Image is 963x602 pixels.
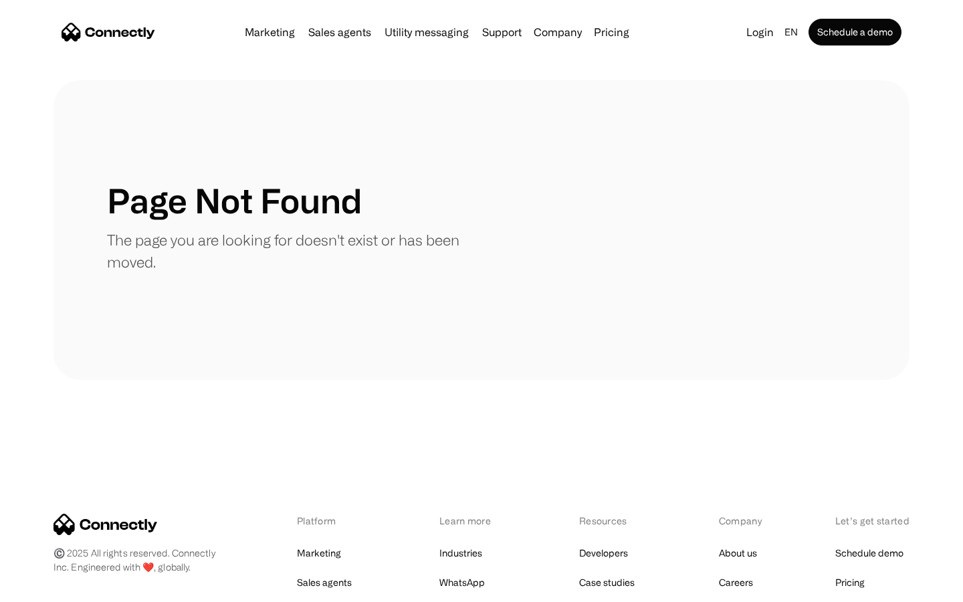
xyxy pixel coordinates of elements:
[297,573,352,592] a: Sales agents
[297,544,341,563] a: Marketing
[588,27,635,37] a: Pricing
[741,23,779,41] a: Login
[579,544,628,563] a: Developers
[835,514,909,528] div: Let’s get started
[439,514,510,528] div: Learn more
[719,544,757,563] a: About us
[27,579,80,597] ul: Language list
[579,573,635,592] a: Case studies
[835,573,865,592] a: Pricing
[534,23,582,41] div: Company
[379,27,474,37] a: Utility messaging
[835,544,903,563] a: Schedule demo
[13,577,80,597] aside: Language selected: English
[239,27,300,37] a: Marketing
[303,27,377,37] a: Sales agents
[579,514,649,528] div: Resources
[719,573,753,592] a: Careers
[784,23,798,41] div: en
[297,514,370,528] div: Platform
[719,514,766,528] div: Company
[439,544,482,563] a: Industries
[439,573,485,592] a: WhatsApp
[107,181,362,221] h1: Page Not Found
[477,27,527,37] a: Support
[809,19,901,45] a: Schedule a demo
[107,229,481,273] p: The page you are looking for doesn't exist or has been moved.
